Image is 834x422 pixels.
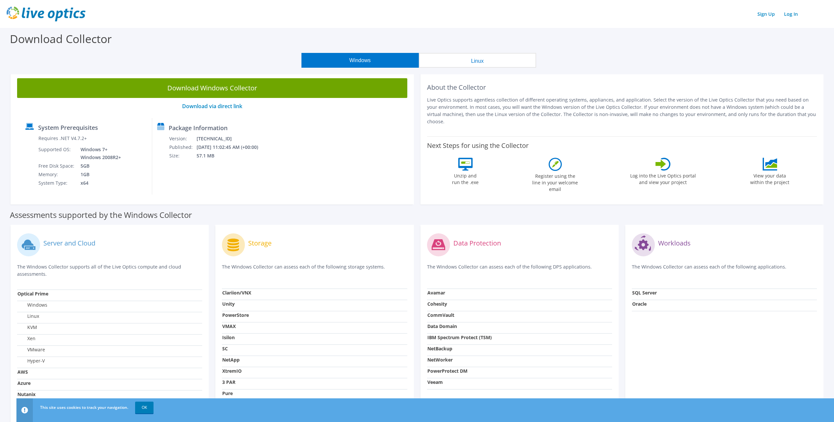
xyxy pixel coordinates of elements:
strong: Avamar [427,290,445,296]
strong: NetBackup [427,345,452,352]
td: [TECHNICAL_ID] [196,134,267,143]
td: Size: [169,152,196,160]
strong: Azure [17,380,31,386]
strong: Oracle [632,301,647,307]
label: KVM [17,324,37,331]
label: Requires .NET V4.7.2+ [38,135,87,142]
a: Sign Up [754,9,778,19]
td: Free Disk Space: [38,162,76,170]
strong: Pure [222,390,233,396]
td: x64 [76,179,122,187]
td: Windows 7+ Windows 2008R2+ [76,145,122,162]
strong: Veeam [427,379,443,385]
td: 5GB [76,162,122,170]
label: Linux [17,313,39,319]
img: live_optics_svg.svg [7,7,85,21]
p: The Windows Collector supports all of the Live Optics compute and cloud assessments. [17,263,202,278]
label: Hyper-V [17,358,45,364]
label: Workloads [658,240,691,246]
strong: SQL Server [632,290,657,296]
label: Assessments supported by the Windows Collector [10,212,192,218]
strong: Unity [222,301,235,307]
strong: AWS [17,369,28,375]
label: View your data within the project [746,171,794,186]
label: Log into the Live Optics portal and view your project [630,171,696,186]
label: System Prerequisites [38,124,98,131]
td: System Type: [38,179,76,187]
label: Xen [17,335,36,342]
strong: Data Domain [427,323,457,329]
strong: VMAX [222,323,236,329]
h2: About the Collector [427,83,817,91]
td: [DATE] 11:02:45 AM (+00:00) [196,143,267,152]
label: VMware [17,346,45,353]
label: Windows [17,302,47,308]
strong: Isilon [222,334,235,340]
p: The Windows Collector can assess each of the following applications. [632,263,817,277]
a: Download via direct link [182,103,242,110]
p: The Windows Collector can assess each of the following storage systems. [222,263,407,277]
span: This site uses cookies to track your navigation. [40,405,128,410]
strong: XtremIO [222,368,242,374]
strong: NetWorker [427,357,453,363]
strong: PowerProtect DM [427,368,467,374]
label: Package Information [169,125,227,131]
td: 1GB [76,170,122,179]
a: OK [135,402,154,413]
label: Download Collector [10,31,112,46]
a: Download Windows Collector [17,78,407,98]
label: Unzip and run the .exe [450,171,481,186]
strong: Clariion/VNX [222,290,251,296]
strong: Optical Prime [17,291,48,297]
strong: PowerStore [222,312,249,318]
strong: Cohesity [427,301,447,307]
label: Next Steps for using the Collector [427,142,529,150]
strong: NetApp [222,357,240,363]
button: Windows [301,53,419,68]
strong: SC [222,345,228,352]
button: Linux [419,53,536,68]
td: Memory: [38,170,76,179]
td: Supported OS: [38,145,76,162]
td: Published: [169,143,196,152]
strong: 3 PAR [222,379,235,385]
strong: Nutanix [17,391,36,397]
label: Server and Cloud [43,240,95,246]
label: Register using the line in your welcome email [531,171,580,193]
strong: CommVault [427,312,454,318]
td: 57.1 MB [196,152,267,160]
p: Live Optics supports agentless collection of different operating systems, appliances, and applica... [427,96,817,125]
label: Storage [248,240,272,246]
td: Version: [169,134,196,143]
label: Data Protection [453,240,501,246]
p: The Windows Collector can assess each of the following DPS applications. [427,263,612,277]
a: Log In [781,9,801,19]
strong: IBM Spectrum Protect (TSM) [427,334,492,340]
